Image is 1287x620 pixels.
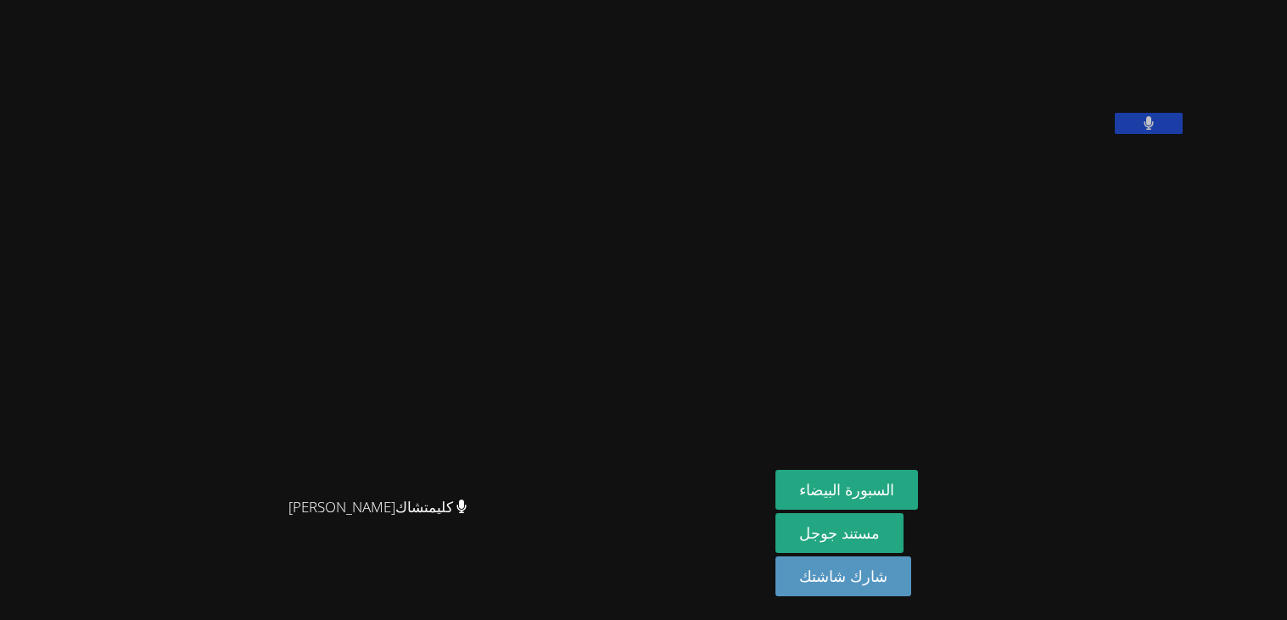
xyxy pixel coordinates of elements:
button: السبورة البيضاء [775,470,918,510]
a: مستند جوجل [775,513,904,553]
button: شارك شاشتك [775,556,911,596]
font: السبورة البيضاء [799,479,894,500]
font: [PERSON_NAME]كليمتشاك [288,497,453,517]
font: مستند جوجل [799,522,880,543]
font: شارك شاشتك [799,566,887,586]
